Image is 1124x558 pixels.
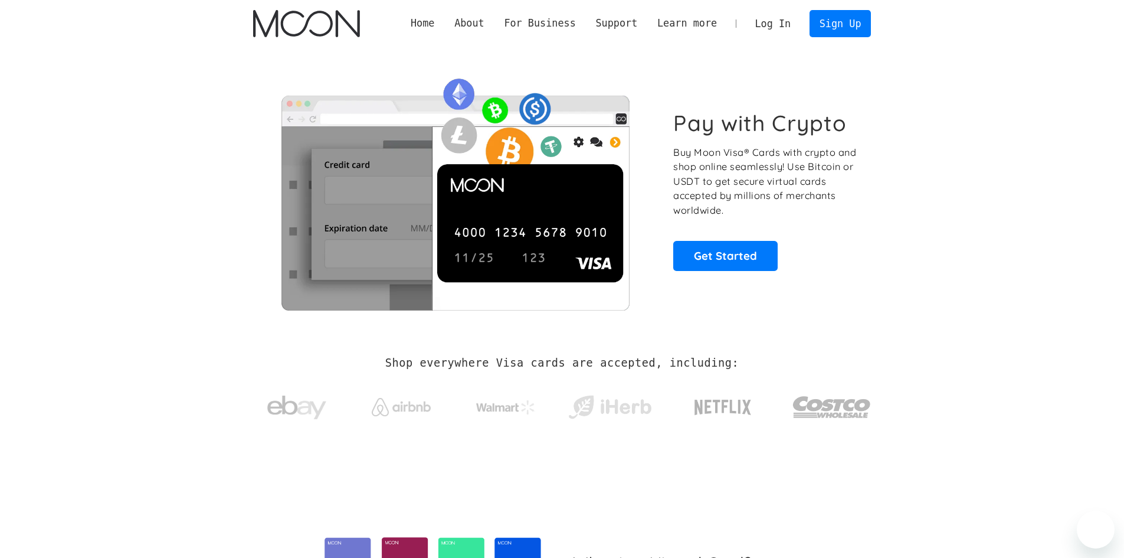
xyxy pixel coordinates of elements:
img: ebay [267,389,326,426]
a: Airbnb [357,386,445,422]
a: iHerb [566,380,654,429]
img: Costco [792,385,871,429]
iframe: Button to launch messaging window [1077,511,1115,549]
a: Sign Up [810,10,871,37]
div: Support [595,16,637,31]
div: Learn more [657,16,717,31]
a: ebay [253,377,341,432]
p: Buy Moon Visa® Cards with crypto and shop online seamlessly! Use Bitcoin or USDT to get secure vi... [673,145,858,218]
img: Moon Cards let you spend your crypto anywhere Visa is accepted. [253,70,657,310]
a: Log In [745,11,801,37]
div: About [454,16,484,31]
a: Home [401,16,444,31]
div: For Business [494,16,586,31]
div: Learn more [647,16,727,31]
h2: Shop everywhere Visa cards are accepted, including: [385,357,739,370]
img: Walmart [476,400,535,415]
img: Netflix [693,393,752,422]
div: About [444,16,494,31]
a: Get Started [673,241,778,270]
h1: Pay with Crypto [673,110,847,136]
img: Airbnb [372,398,431,416]
a: Netflix [670,381,776,428]
a: Costco [792,373,871,435]
a: home [253,10,360,37]
div: Support [586,16,647,31]
a: Walmart [461,389,549,420]
div: For Business [504,16,575,31]
img: Moon Logo [253,10,360,37]
img: iHerb [566,392,654,423]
